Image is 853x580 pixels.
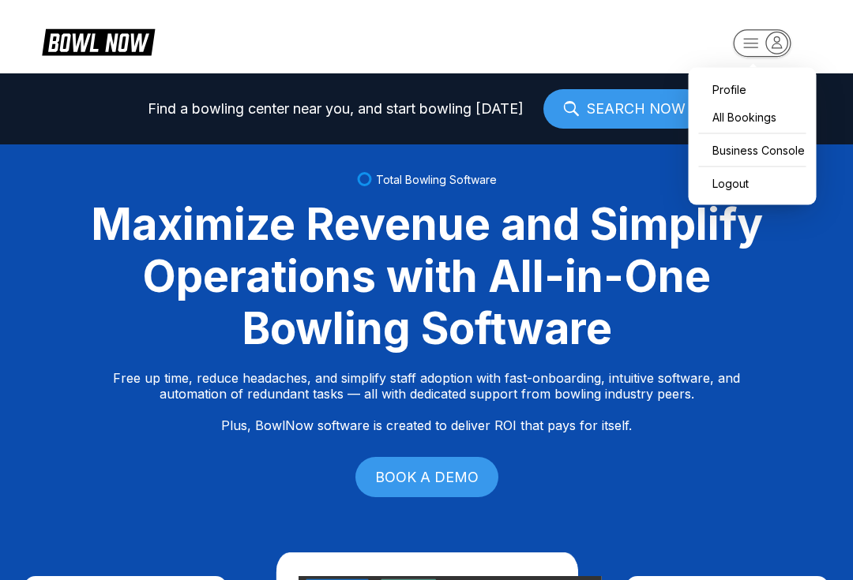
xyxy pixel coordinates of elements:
[543,89,705,129] a: SEARCH NOW
[697,170,753,197] button: Logout
[148,101,524,117] span: Find a bowling center near you, and start bowling [DATE]
[71,198,782,354] div: Maximize Revenue and Simplify Operations with All-in-One Bowling Software
[697,137,809,164] a: Business Console
[355,457,498,497] a: BOOK A DEMO
[697,76,809,103] a: Profile
[113,370,740,433] p: Free up time, reduce headaches, and simplify staff adoption with fast-onboarding, intuitive softw...
[376,173,497,186] span: Total Bowling Software
[697,103,809,131] a: All Bookings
